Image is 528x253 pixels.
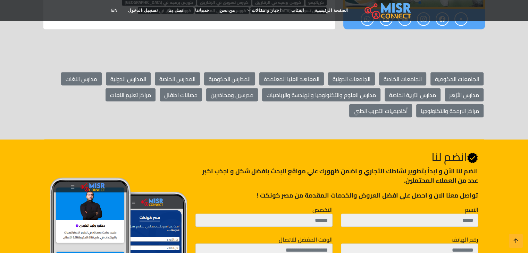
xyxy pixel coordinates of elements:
[262,88,380,102] a: مدارس العلوم والتكنولوجيا والهندسة والرياضيات
[195,191,478,200] p: تواصل معنا الان و احصل علي افضل العروض والخدمات المقدمة من مصر كونكت !
[416,104,484,117] a: مراكز البرمجة والتكنولوجيا
[379,72,426,86] a: الجامعات الخاصة
[445,88,484,102] a: مدارس الأزهر
[252,7,281,14] span: اخبار و مقالات
[155,72,200,86] a: المدارس الخاصة
[195,166,478,185] p: انضم لنا اﻵن و ابدأ بتطوير نشاطك التجاري و اضمن ظهورك علي مواقع البحث بافضل شكل و اجذب اكبر عدد م...
[467,152,478,164] svg: Verified account
[465,206,478,214] label: الاسم
[195,150,478,164] h2: انضم لنا
[310,4,354,17] a: الصفحة الرئيسية
[206,88,258,102] a: مدرسين ومحاضرين
[190,4,215,17] a: خدماتنا
[240,4,286,17] a: اخبار و مقالات
[452,235,478,244] label: رقم الهاتف
[163,4,190,17] a: اتصل بنا
[259,72,324,86] a: المعاهد العليا المعتمدة
[349,104,412,117] a: أكاديميات التدريب الطبي
[204,72,255,86] a: المدارس الحكومية
[430,72,484,86] a: الجامعات الحكومية
[279,235,333,244] label: الوقت المفضل للاتصال
[286,4,310,17] a: الفئات
[385,88,441,102] a: مدارس التربية الخاصة
[61,72,102,86] a: مدارس اللغات
[106,72,151,86] a: المدارس الدولية
[328,72,375,86] a: الجامعات الدولية
[160,88,202,102] a: حضانات اطفال
[123,4,163,17] a: تسجيل الدخول
[106,4,123,17] a: EN
[364,2,411,19] img: main.misr_connect
[215,4,240,17] a: من نحن
[106,88,156,102] a: مراكز تعليم اللغات
[312,206,333,214] label: التخصص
